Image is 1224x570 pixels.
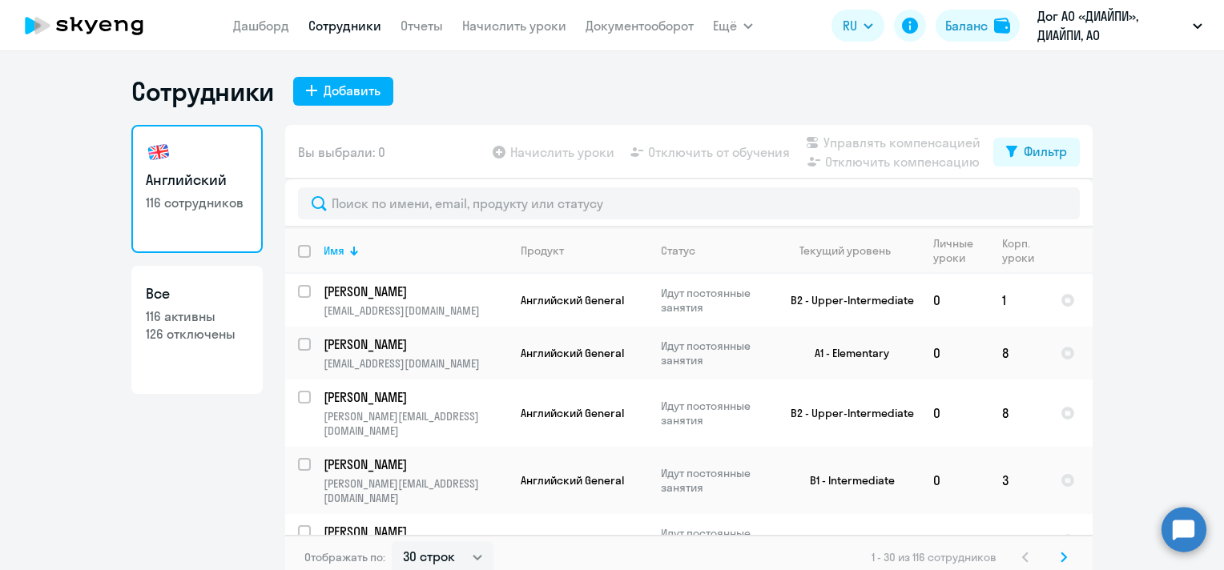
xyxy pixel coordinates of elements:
[989,447,1048,514] td: 3
[993,138,1080,167] button: Фильтр
[661,399,771,427] p: Идут постоянные занятия
[324,523,507,540] a: [PERSON_NAME]
[131,266,263,394] a: Все116 активны126 отключены
[771,379,920,447] td: B2 - Upper-Intermediate
[831,10,884,42] button: RU
[1029,6,1210,45] button: Дог АО «ДИАЙПИ», ДИАЙПИ, АО
[521,243,647,258] div: Продукт
[933,236,988,265] div: Личные уроки
[1002,236,1047,265] div: Корп. уроки
[872,550,997,564] span: 1 - 30 из 116 сотрудников
[989,379,1048,447] td: 8
[586,18,694,34] a: Документооборот
[146,170,248,191] h3: Английский
[661,286,771,315] p: Идут постоянные занятия
[324,356,507,371] p: [EMAIL_ADDRESS][DOMAIN_NAME]
[521,406,624,420] span: Английский General
[146,283,248,304] h3: Все
[324,81,380,100] div: Добавить
[521,473,624,488] span: Английский General
[920,447,989,514] td: 0
[131,125,263,253] a: Английский116 сотрудников
[1024,142,1067,161] div: Фильтр
[661,243,771,258] div: Статус
[324,283,507,300] a: [PERSON_NAME]
[146,194,248,211] p: 116 сотрудников
[324,335,507,353] a: [PERSON_NAME]
[713,10,753,42] button: Ещё
[661,466,771,495] p: Идут постоянные занятия
[324,283,505,300] p: [PERSON_NAME]
[989,274,1048,327] td: 1
[936,10,1020,42] button: Балансbalance
[784,243,920,258] div: Текущий уровень
[293,77,393,106] button: Добавить
[233,18,289,34] a: Дашборд
[989,514,1048,567] td: 2
[661,526,771,555] p: Идут постоянные занятия
[298,142,385,162] span: Вы выбрали: 0
[324,456,505,473] p: [PERSON_NAME]
[1037,6,1186,45] p: Дог АО «ДИАЙПИ», ДИАЙПИ, АО
[324,243,507,258] div: Имя
[324,456,507,473] a: [PERSON_NAME]
[945,16,988,35] div: Баланс
[771,447,920,514] td: B1 - Intermediate
[989,327,1048,379] td: 8
[324,409,507,438] p: [PERSON_NAME][EMAIL_ADDRESS][DOMAIN_NAME]
[308,18,381,34] a: Сотрудники
[324,476,507,505] p: [PERSON_NAME][EMAIL_ADDRESS][DOMAIN_NAME]
[324,388,505,406] p: [PERSON_NAME]
[401,18,443,34] a: Отчеты
[324,303,507,318] p: [EMAIL_ADDRESS][DOMAIN_NAME]
[146,139,171,165] img: english
[521,533,624,548] span: Английский General
[324,523,505,540] p: [PERSON_NAME]
[920,274,989,327] td: 0
[131,75,274,107] h1: Сотрудники
[771,514,920,567] td: A1 - Elementary
[146,307,248,325] p: 116 активны
[304,550,385,564] span: Отображать по:
[661,339,771,367] p: Идут постоянные занятия
[920,379,989,447] td: 0
[713,16,737,35] span: Ещё
[324,388,507,406] a: [PERSON_NAME]
[771,274,920,327] td: B2 - Upper-Intermediate
[146,325,248,343] p: 126 отключены
[462,18,566,34] a: Начислить уроки
[920,514,989,567] td: 0
[933,236,974,265] div: Личные уроки
[521,293,624,307] span: Английский General
[799,243,891,258] div: Текущий уровень
[324,243,344,258] div: Имя
[521,346,624,360] span: Английский General
[661,243,695,258] div: Статус
[1002,236,1034,265] div: Корп. уроки
[994,18,1010,34] img: balance
[771,327,920,379] td: A1 - Elementary
[843,16,857,35] span: RU
[920,327,989,379] td: 0
[521,243,564,258] div: Продукт
[298,187,1080,219] input: Поиск по имени, email, продукту или статусу
[324,335,505,353] p: [PERSON_NAME]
